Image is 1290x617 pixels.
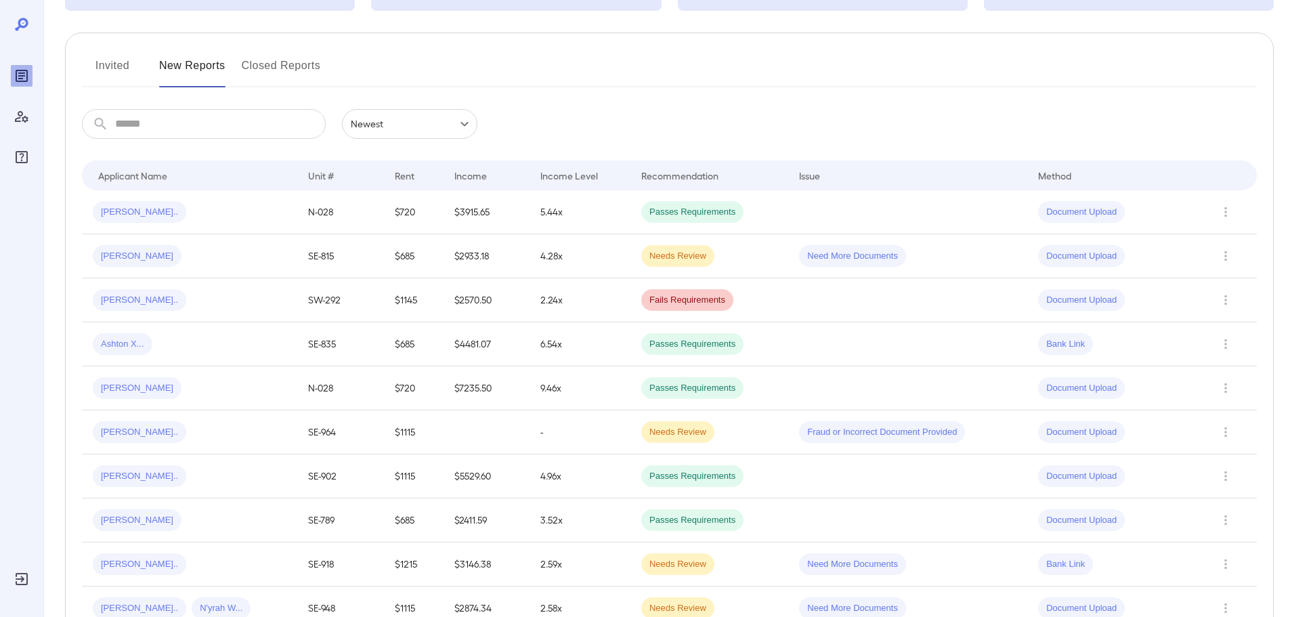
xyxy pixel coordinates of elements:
[1215,245,1237,267] button: Row Actions
[242,55,321,87] button: Closed Reports
[93,250,181,263] span: [PERSON_NAME]
[641,558,714,571] span: Needs Review
[444,366,530,410] td: $7235.50
[93,382,181,395] span: [PERSON_NAME]
[444,234,530,278] td: $2933.18
[11,568,33,590] div: Log Out
[1038,338,1093,351] span: Bank Link
[799,558,906,571] span: Need More Documents
[1215,465,1237,487] button: Row Actions
[159,55,225,87] button: New Reports
[530,454,630,498] td: 4.96x
[444,278,530,322] td: $2570.50
[641,294,733,307] span: Fails Requirements
[82,55,143,87] button: Invited
[297,410,383,454] td: SE-964
[384,366,444,410] td: $720
[444,498,530,542] td: $2411.59
[444,322,530,366] td: $4481.07
[1038,294,1125,307] span: Document Upload
[1215,421,1237,443] button: Row Actions
[1038,470,1125,483] span: Document Upload
[530,366,630,410] td: 9.46x
[540,167,598,184] div: Income Level
[1215,553,1237,575] button: Row Actions
[454,167,487,184] div: Income
[93,338,152,351] span: Ashton X...
[530,322,630,366] td: 6.54x
[297,278,383,322] td: SW-292
[384,278,444,322] td: $1145
[93,470,186,483] span: [PERSON_NAME]..
[799,426,965,439] span: Fraud or Incorrect Document Provided
[297,366,383,410] td: N-028
[384,410,444,454] td: $1115
[641,514,744,527] span: Passes Requirements
[641,382,744,395] span: Passes Requirements
[93,294,186,307] span: [PERSON_NAME]..
[641,250,714,263] span: Needs Review
[384,190,444,234] td: $720
[11,146,33,168] div: FAQ
[384,234,444,278] td: $685
[384,498,444,542] td: $685
[530,410,630,454] td: -
[641,470,744,483] span: Passes Requirements
[93,514,181,527] span: [PERSON_NAME]
[530,498,630,542] td: 3.52x
[297,498,383,542] td: SE-789
[308,167,334,184] div: Unit #
[342,109,477,139] div: Newest
[1038,250,1125,263] span: Document Upload
[11,65,33,87] div: Reports
[93,206,186,219] span: [PERSON_NAME]..
[641,206,744,219] span: Passes Requirements
[1038,602,1125,615] span: Document Upload
[297,454,383,498] td: SE-902
[799,602,906,615] span: Need More Documents
[1215,333,1237,355] button: Row Actions
[799,250,906,263] span: Need More Documents
[1215,201,1237,223] button: Row Actions
[1038,382,1125,395] span: Document Upload
[1038,426,1125,439] span: Document Upload
[1215,289,1237,311] button: Row Actions
[641,167,718,184] div: Recommendation
[297,322,383,366] td: SE-835
[799,167,821,184] div: Issue
[395,167,416,184] div: Rent
[11,106,33,127] div: Manage Users
[93,558,186,571] span: [PERSON_NAME]..
[384,542,444,587] td: $1215
[530,542,630,587] td: 2.59x
[384,322,444,366] td: $685
[297,234,383,278] td: SE-815
[641,338,744,351] span: Passes Requirements
[93,602,186,615] span: [PERSON_NAME]..
[297,190,383,234] td: N-028
[530,278,630,322] td: 2.24x
[1038,514,1125,527] span: Document Upload
[530,190,630,234] td: 5.44x
[444,542,530,587] td: $3146.38
[93,426,186,439] span: [PERSON_NAME]..
[444,454,530,498] td: $5529.60
[641,602,714,615] span: Needs Review
[1215,509,1237,531] button: Row Actions
[297,542,383,587] td: SE-918
[1038,167,1071,184] div: Method
[444,190,530,234] td: $3915.65
[641,426,714,439] span: Needs Review
[1038,206,1125,219] span: Document Upload
[384,454,444,498] td: $1115
[1215,377,1237,399] button: Row Actions
[98,167,167,184] div: Applicant Name
[192,602,251,615] span: N'yrah W...
[530,234,630,278] td: 4.28x
[1038,558,1093,571] span: Bank Link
